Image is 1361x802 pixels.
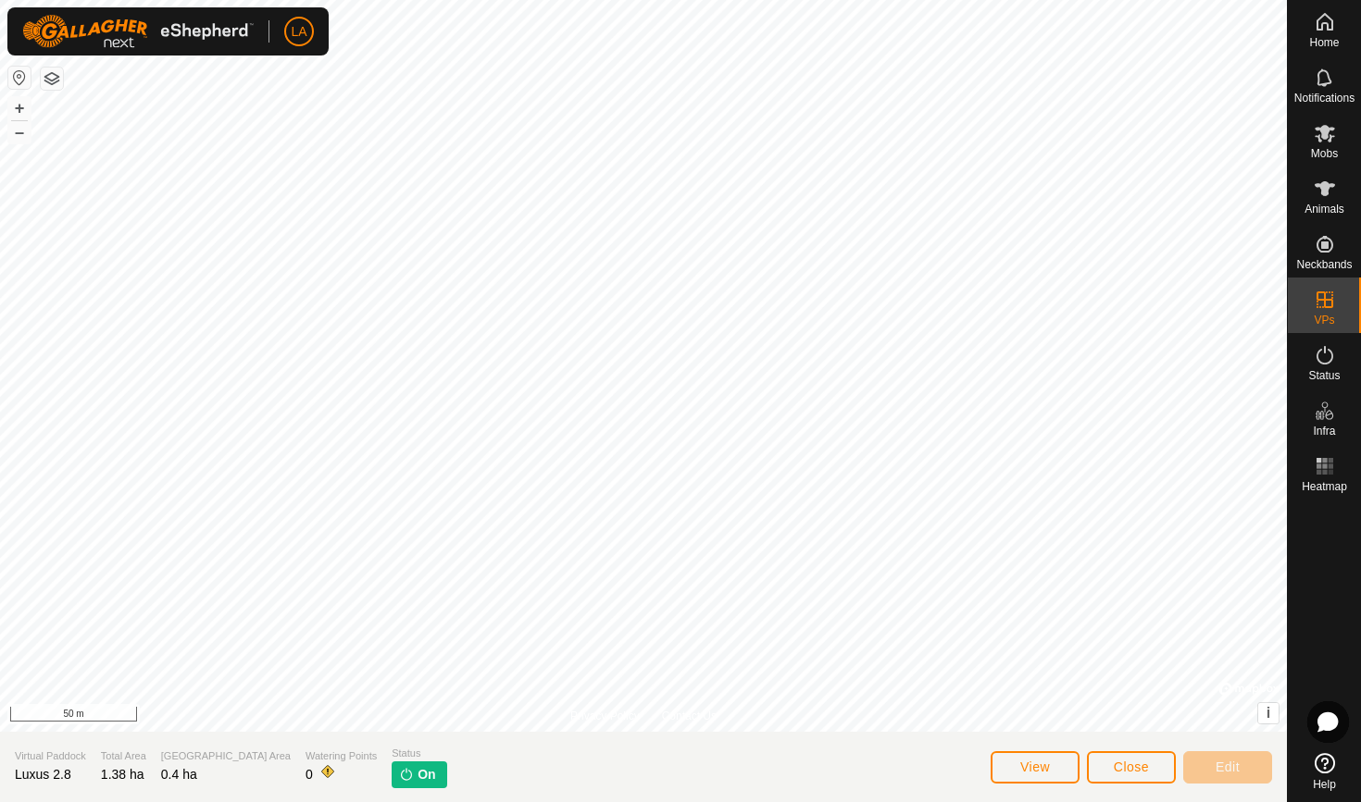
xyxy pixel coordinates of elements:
span: Close [1114,759,1149,774]
button: + [8,97,31,119]
a: Privacy Policy [570,708,640,724]
span: Animals [1305,204,1344,215]
button: Edit [1183,751,1272,783]
span: Status [1308,370,1340,381]
span: Neckbands [1296,259,1352,270]
span: Total Area [101,748,146,764]
span: LA [291,22,306,42]
button: i [1258,703,1279,723]
span: Luxus 2.8 [15,767,71,782]
span: View [1020,759,1050,774]
span: VPs [1314,315,1334,326]
img: turn-on [399,767,414,782]
span: 1.38 ha [101,767,144,782]
span: 0 [306,767,313,782]
button: Map Layers [41,68,63,90]
button: View [991,751,1080,783]
button: Close [1087,751,1176,783]
span: Mobs [1311,148,1338,159]
span: On [418,765,435,784]
span: 0.4 ha [161,767,197,782]
span: i [1267,705,1270,721]
span: Status [392,746,446,761]
span: Notifications [1294,93,1355,104]
span: Heatmap [1302,481,1347,492]
span: Edit [1216,759,1240,774]
span: Watering Points [306,748,377,764]
span: Infra [1313,426,1335,437]
button: Reset Map [8,67,31,89]
a: Help [1288,746,1361,797]
span: [GEOGRAPHIC_DATA] Area [161,748,291,764]
button: – [8,121,31,143]
span: Help [1313,779,1336,790]
img: Gallagher Logo [22,15,254,48]
span: Virtual Paddock [15,748,86,764]
a: Contact Us [662,708,717,724]
span: Home [1309,37,1339,48]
